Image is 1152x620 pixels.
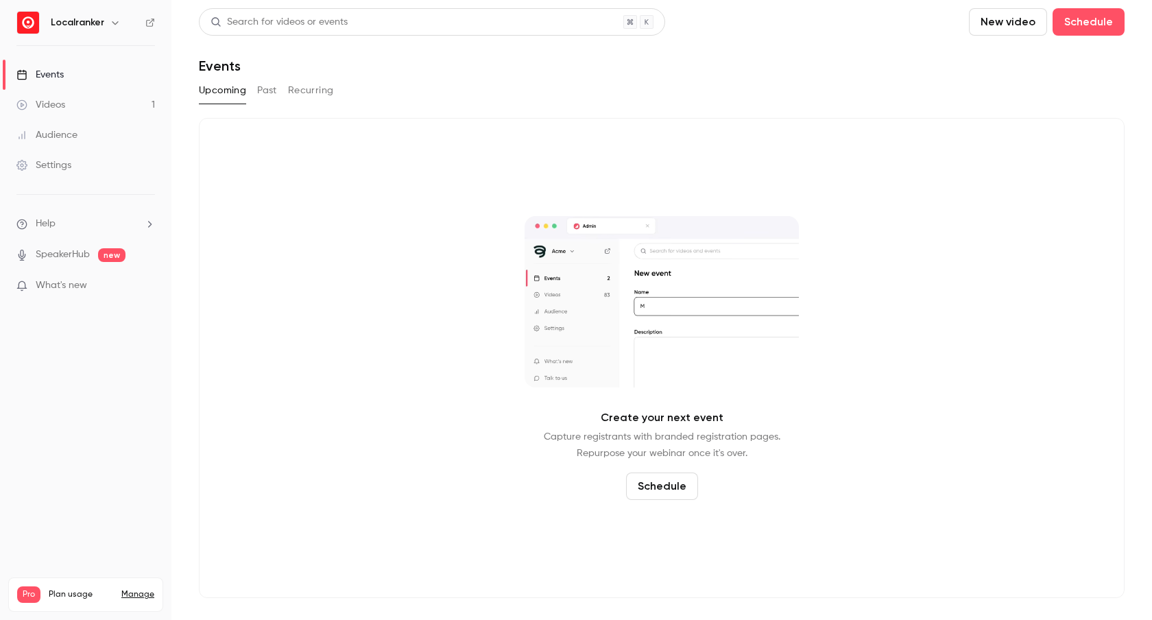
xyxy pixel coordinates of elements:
[16,98,65,112] div: Videos
[16,158,71,172] div: Settings
[36,248,90,262] a: SpeakerHub
[49,589,113,600] span: Plan usage
[626,473,698,500] button: Schedule
[16,217,155,231] li: help-dropdown-opener
[17,12,39,34] img: Localranker
[121,589,154,600] a: Manage
[36,278,87,293] span: What's new
[16,128,77,142] div: Audience
[288,80,334,102] button: Recurring
[257,80,277,102] button: Past
[211,15,348,29] div: Search for videos or events
[51,16,104,29] h6: Localranker
[17,586,40,603] span: Pro
[601,409,723,426] p: Create your next event
[1053,8,1125,36] button: Schedule
[36,217,56,231] span: Help
[16,68,64,82] div: Events
[139,280,155,292] iframe: Noticeable Trigger
[969,8,1047,36] button: New video
[98,248,125,262] span: new
[199,58,241,74] h1: Events
[544,429,780,462] p: Capture registrants with branded registration pages. Repurpose your webinar once it's over.
[199,80,246,102] button: Upcoming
